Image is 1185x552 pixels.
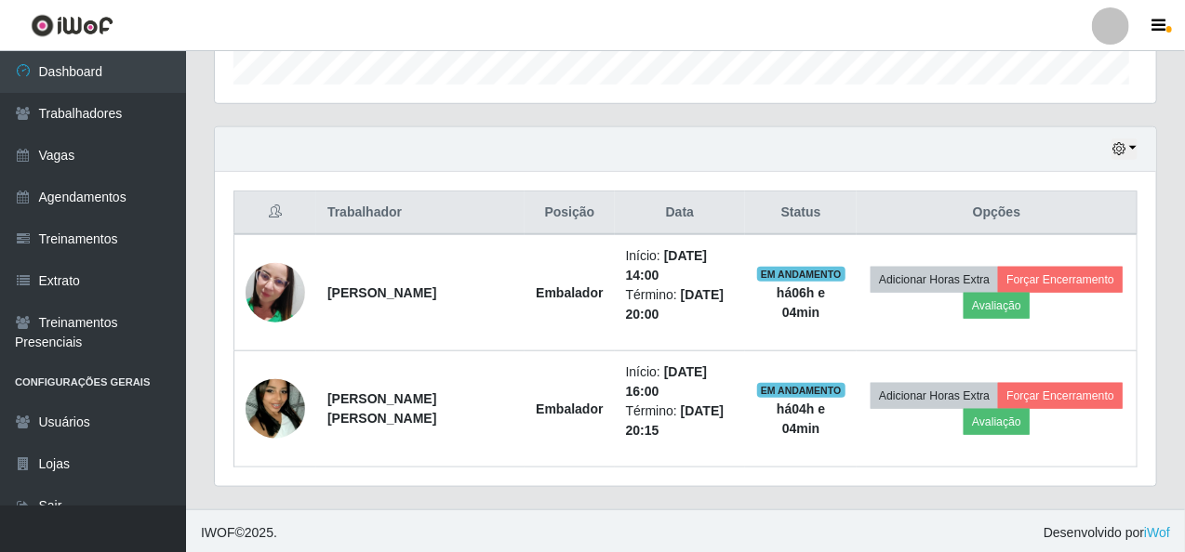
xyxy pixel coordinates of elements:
[777,285,825,320] strong: há 06 h e 04 min
[871,383,998,409] button: Adicionar Horas Extra
[201,523,277,543] span: © 2025 .
[327,285,436,300] strong: [PERSON_NAME]
[1144,525,1170,540] a: iWof
[536,285,603,300] strong: Embalador
[1044,523,1170,543] span: Desenvolvido por
[777,401,825,436] strong: há 04 h e 04 min
[871,267,998,293] button: Adicionar Horas Extra
[626,246,735,285] li: Início:
[201,525,235,540] span: IWOF
[626,248,708,283] time: [DATE] 14:00
[246,356,305,462] img: 1743267805927.jpeg
[757,383,845,398] span: EM ANDAMENTO
[316,191,525,235] th: Trabalhador
[964,409,1030,435] button: Avaliação
[626,285,735,324] li: Término:
[327,391,436,426] strong: [PERSON_NAME] [PERSON_NAME]
[757,267,845,282] span: EM ANDAMENTO
[745,191,857,235] th: Status
[246,240,305,346] img: 1691680846628.jpeg
[525,191,614,235] th: Posição
[615,191,746,235] th: Data
[626,362,735,401] li: Início:
[536,401,603,416] strong: Embalador
[964,293,1030,319] button: Avaliação
[998,383,1123,409] button: Forçar Encerramento
[626,401,735,440] li: Término:
[31,14,113,37] img: CoreUI Logo
[857,191,1137,235] th: Opções
[626,364,708,399] time: [DATE] 16:00
[998,267,1123,293] button: Forçar Encerramento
